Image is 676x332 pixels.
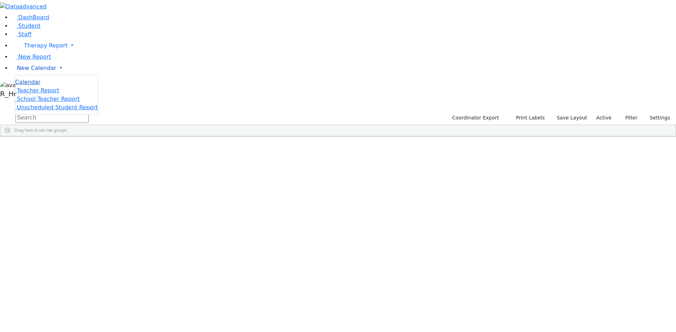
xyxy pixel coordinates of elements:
[11,31,31,38] a: Staff
[15,75,98,115] ul: Therapy Report
[11,14,49,21] a: DashBoard
[616,112,641,123] button: Filter
[14,128,67,133] span: Drag here to set row groups
[11,39,676,53] a: Therapy Report
[15,104,98,111] a: Unscheduled Student Report
[641,112,673,123] button: Settings
[553,112,590,123] button: Save Layout
[17,96,80,102] span: School Teacher Report
[447,112,502,123] button: Coordinator Export
[18,14,49,21] span: DashBoard
[17,87,59,94] span: Teacher Report
[17,104,98,111] span: Unscheduled Student Report
[15,78,40,86] a: Calendar
[18,53,51,60] span: New Report
[18,22,40,29] span: Student
[18,31,31,38] span: Staff
[11,53,51,60] a: New Report
[17,65,56,71] span: New Calendar
[24,42,68,49] span: Therapy Report
[593,112,615,123] label: Active
[11,61,676,75] a: New Calendar
[15,87,59,94] a: Teacher Report
[15,112,89,123] input: Search
[15,79,40,85] span: Calendar
[11,22,40,29] a: Student
[15,96,80,102] a: School Teacher Report
[508,112,548,123] button: Print Labels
